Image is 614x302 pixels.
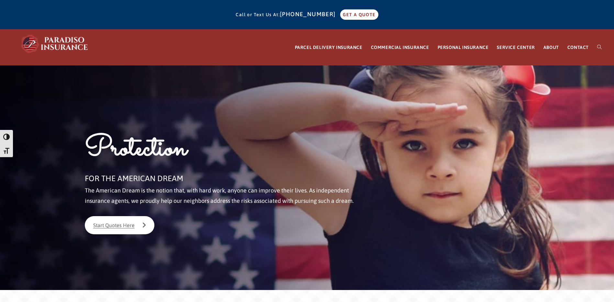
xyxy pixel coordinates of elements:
[295,45,363,50] span: PARCEL DELIVERY INSURANCE
[85,216,154,234] a: Start Quotes Here
[19,34,91,53] img: Paradiso Insurance
[438,45,489,50] span: PERSONAL INSURANCE
[493,29,539,65] a: SERVICE CENTER
[433,29,493,65] a: PERSONAL INSURANCE
[85,187,354,204] span: The American Dream is the notion that, with hard work, anyone can improve their lives. As indepen...
[539,29,563,65] a: ABOUT
[236,12,280,17] span: Call or Text Us At:
[497,45,535,50] span: SERVICE CENTER
[280,11,339,17] a: [PHONE_NUMBER]
[567,45,589,50] span: CONTACT
[367,29,433,65] a: COMMERCIAL INSURANCE
[85,174,183,183] span: FOR THE AMERICAN DREAM
[543,45,559,50] span: ABOUT
[340,9,378,20] a: GET A QUOTE
[291,29,367,65] a: PARCEL DELIVERY INSURANCE
[371,45,429,50] span: COMMERCIAL INSURANCE
[85,130,355,171] h1: Protection
[563,29,593,65] a: CONTACT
